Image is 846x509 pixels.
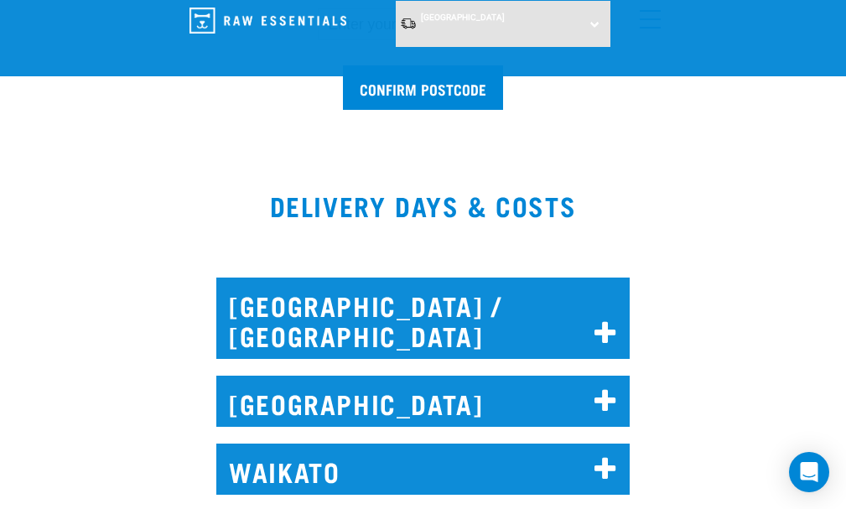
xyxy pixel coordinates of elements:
span: [GEOGRAPHIC_DATA] [421,13,505,22]
h2: [GEOGRAPHIC_DATA] [216,376,630,427]
h2: [GEOGRAPHIC_DATA] / [GEOGRAPHIC_DATA] [216,278,630,359]
h2: WAIKATO [216,444,630,495]
img: Raw Essentials Logo [189,8,346,34]
input: Confirm postcode [343,65,503,110]
div: Open Intercom Messenger [789,452,829,492]
img: van-moving.png [400,17,417,30]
